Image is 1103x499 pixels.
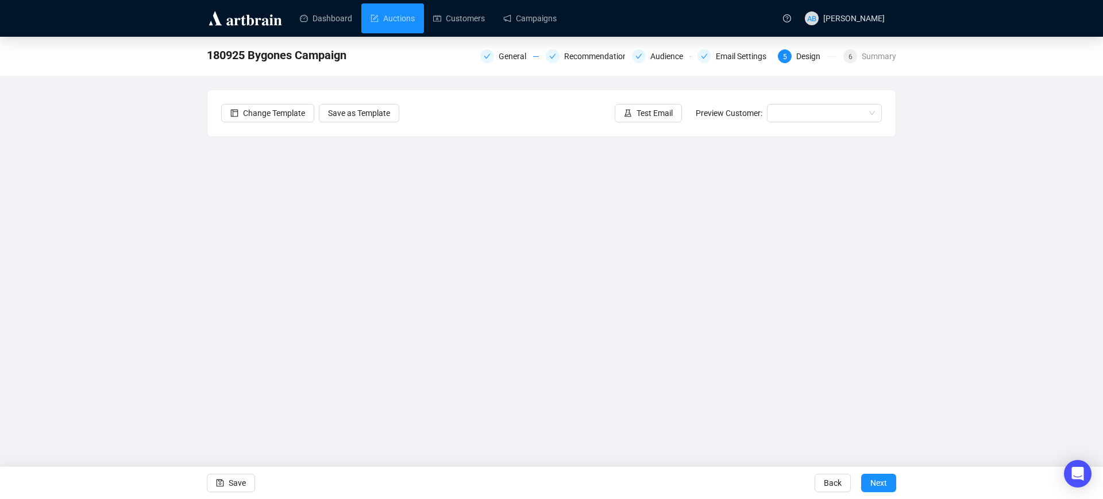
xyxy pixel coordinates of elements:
[823,14,885,23] span: [PERSON_NAME]
[433,3,485,33] a: Customers
[783,53,787,61] span: 5
[549,53,556,60] span: check
[624,109,632,117] span: experiment
[862,49,896,63] div: Summary
[216,479,224,487] span: save
[716,49,773,63] div: Email Settings
[1064,460,1092,488] div: Open Intercom Messenger
[564,49,638,63] div: Recommendations
[243,107,305,119] span: Change Template
[300,3,352,33] a: Dashboard
[230,109,238,117] span: layout
[319,104,399,122] button: Save as Template
[849,53,853,61] span: 6
[637,107,673,119] span: Test Email
[207,46,346,64] span: 180925 Bygones Campaign
[701,53,708,60] span: check
[696,109,762,118] span: Preview Customer:
[328,107,390,119] span: Save as Template
[815,474,851,492] button: Back
[824,467,842,499] span: Back
[843,49,896,63] div: 6Summary
[870,467,887,499] span: Next
[371,3,415,33] a: Auctions
[546,49,625,63] div: Recommendations
[499,49,533,63] div: General
[632,49,691,63] div: Audience
[615,104,682,122] button: Test Email
[480,49,539,63] div: General
[796,49,827,63] div: Design
[807,12,817,24] span: AB
[861,474,896,492] button: Next
[484,53,491,60] span: check
[229,467,246,499] span: Save
[635,53,642,60] span: check
[650,49,690,63] div: Audience
[221,104,314,122] button: Change Template
[783,14,791,22] span: question-circle
[207,474,255,492] button: Save
[778,49,836,63] div: 5Design
[503,3,557,33] a: Campaigns
[697,49,771,63] div: Email Settings
[207,9,284,28] img: logo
